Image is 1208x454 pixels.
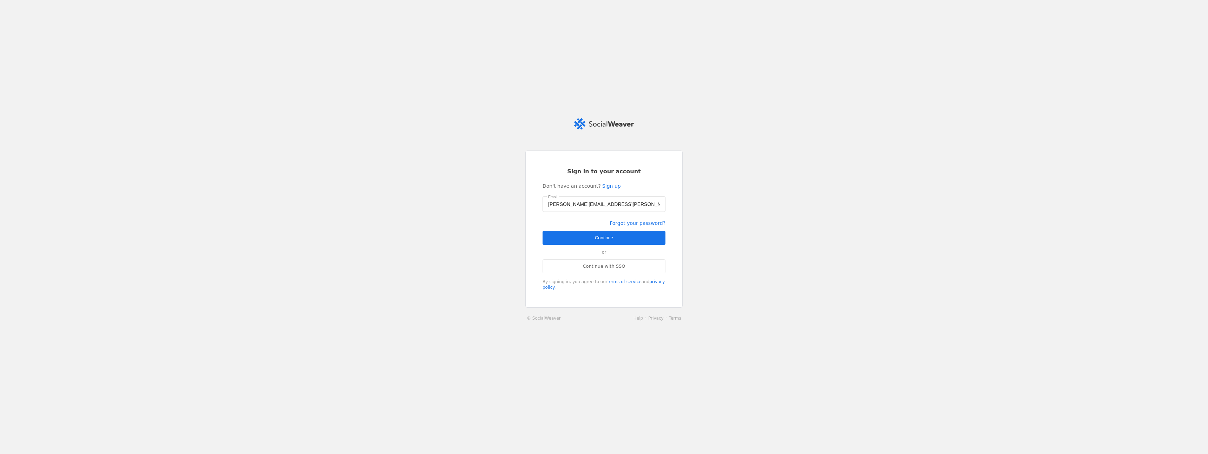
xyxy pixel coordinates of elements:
li: · [643,315,648,322]
input: Email [548,200,660,208]
span: Sign in to your account [567,168,641,175]
a: © SocialWeaver [527,315,561,322]
a: Forgot your password? [610,220,665,226]
div: By signing in, you agree to our and . [543,279,665,290]
span: Don't have an account? [543,182,601,189]
a: Terms [669,316,681,321]
li: · [664,315,669,322]
a: terms of service [608,279,642,284]
a: privacy policy [543,279,665,290]
a: Help [633,316,643,321]
a: Privacy [648,316,663,321]
span: or [598,245,610,259]
a: Sign up [602,182,621,189]
span: Continue [595,234,613,241]
a: Continue with SSO [543,259,665,273]
button: Continue [543,231,665,245]
mat-label: Email [548,194,557,200]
